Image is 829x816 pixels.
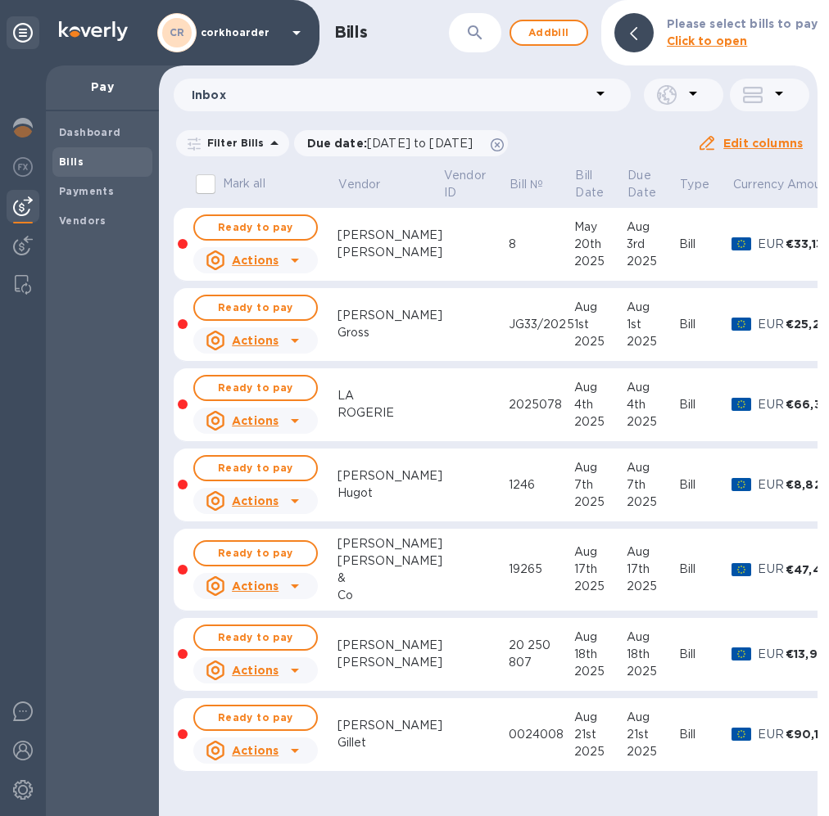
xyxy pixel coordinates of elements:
[723,137,803,150] u: Edit columns
[627,167,677,201] span: Due Date
[193,375,318,401] button: Ready to pay
[208,543,303,563] span: Ready to pay
[679,316,732,333] div: Bill
[193,214,318,241] button: Ready to pay
[574,663,627,680] div: 2025
[574,459,627,476] div: Aug
[59,214,106,227] b: Vendors
[337,485,443,502] div: Hugot
[232,494,279,507] u: Actions
[758,476,785,494] p: EUR
[337,404,443,422] div: ROGERIE
[627,494,679,511] div: 2025
[337,734,443,751] div: Gillet
[680,176,709,193] p: Type
[59,185,114,197] b: Payments
[193,540,318,566] button: Ready to pay
[337,587,443,604] div: Co
[627,299,679,316] div: Aug
[574,316,627,333] div: 1st
[627,316,679,333] div: 1st
[758,561,785,578] p: EUR
[574,578,627,595] div: 2025
[208,218,303,237] span: Ready to pay
[627,253,679,270] div: 2025
[232,579,279,593] u: Actions
[627,476,679,494] div: 7th
[627,379,679,396] div: Aug
[509,561,574,578] div: 19265
[232,744,279,757] u: Actions
[667,17,818,30] b: Please select bills to pay
[758,316,785,333] p: EUR
[574,299,627,316] div: Aug
[627,396,679,413] div: 4th
[337,324,443,341] div: Gross
[334,23,367,42] h1: Bills
[337,467,443,485] div: [PERSON_NAME]
[337,552,443,570] div: [PERSON_NAME]
[192,87,591,103] p: Inbox
[232,334,279,347] u: Actions
[680,176,731,193] span: Type
[337,387,443,404] div: LA
[208,708,303,728] span: Ready to pay
[574,413,627,431] div: 2025
[509,236,574,253] div: 8
[13,157,33,177] img: Foreign exchange
[574,379,627,396] div: Aug
[627,578,679,595] div: 2025
[338,176,401,193] span: Vendor
[170,26,185,38] b: CR
[758,236,785,253] p: EUR
[208,378,303,398] span: Ready to pay
[509,726,574,743] div: 0024008
[193,624,318,651] button: Ready to pay
[59,126,121,138] b: Dashboard
[232,414,279,427] u: Actions
[509,396,574,413] div: 2025078
[627,333,679,350] div: 2025
[733,176,784,193] p: Currency
[208,628,303,647] span: Ready to pay
[574,236,627,253] div: 20th
[679,396,732,413] div: Bill
[574,219,627,236] div: May
[337,717,443,734] div: [PERSON_NAME]
[510,176,543,193] p: Bill №
[337,654,443,671] div: [PERSON_NAME]
[667,34,748,47] b: Click to open
[509,637,574,671] div: 20 250 807
[337,535,443,552] div: [PERSON_NAME]
[574,561,627,578] div: 17th
[574,629,627,646] div: Aug
[444,167,486,201] p: Vendor ID
[7,16,39,49] div: Unpin categories
[627,167,656,201] p: Due Date
[627,459,679,476] div: Aug
[679,476,732,494] div: Bill
[444,167,507,201] span: Vendor ID
[627,663,679,680] div: 2025
[337,307,443,324] div: [PERSON_NAME]
[758,726,785,743] p: EUR
[193,455,318,481] button: Ready to pay
[758,646,785,663] p: EUR
[679,726,732,743] div: Bill
[574,726,627,743] div: 21st
[627,709,679,726] div: Aug
[627,219,679,236] div: Aug
[307,135,482,151] p: Due date :
[627,726,679,743] div: 21st
[337,244,443,261] div: [PERSON_NAME]
[574,396,627,413] div: 4th
[574,543,627,561] div: Aug
[627,543,679,561] div: Aug
[208,298,303,318] span: Ready to pay
[679,236,732,253] div: Bill
[574,476,627,494] div: 7th
[627,646,679,663] div: 18th
[758,396,785,413] p: EUR
[193,705,318,731] button: Ready to pay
